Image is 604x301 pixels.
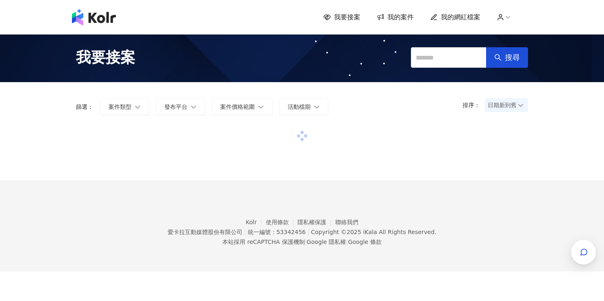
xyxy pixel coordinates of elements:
a: 聯絡我們 [335,219,358,225]
span: | [244,229,246,235]
a: 我要接案 [323,13,360,22]
span: 我的網紅檔案 [441,13,480,22]
span: | [305,239,307,245]
a: iKala [363,229,377,235]
span: 日期新到舊 [488,99,525,111]
button: 搜尋 [486,47,528,68]
span: 案件類型 [108,103,131,110]
a: Kolr [246,219,265,225]
span: 我要接案 [334,13,360,22]
button: 案件價格範圍 [212,99,272,115]
p: 排序： [463,102,485,108]
span: 我要接案 [76,47,135,68]
button: 活動檔期 [279,99,328,115]
span: 本站採用 reCAPTCHA 保護機制 [222,237,381,247]
a: Google 隱私權 [307,239,346,245]
a: 使用條款 [266,219,298,225]
a: 我的網紅檔案 [430,13,480,22]
span: 案件價格範圍 [220,103,255,110]
img: logo [72,9,116,25]
a: 我的案件 [377,13,414,22]
button: 案件類型 [100,99,149,115]
span: | [307,229,309,235]
span: 搜尋 [505,53,520,62]
a: Google 條款 [348,239,382,245]
span: 我的案件 [387,13,414,22]
span: 發布平台 [164,103,187,110]
button: 發布平台 [156,99,205,115]
span: | [346,239,348,245]
span: 活動檔期 [288,103,311,110]
p: 篩選： [76,103,93,110]
a: 隱私權保護 [297,219,335,225]
span: search [494,54,502,61]
div: Copyright © 2025 All Rights Reserved. [311,229,436,235]
div: 統一編號：53342456 [248,229,306,235]
div: 愛卡拉互動媒體股份有限公司 [168,229,242,235]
